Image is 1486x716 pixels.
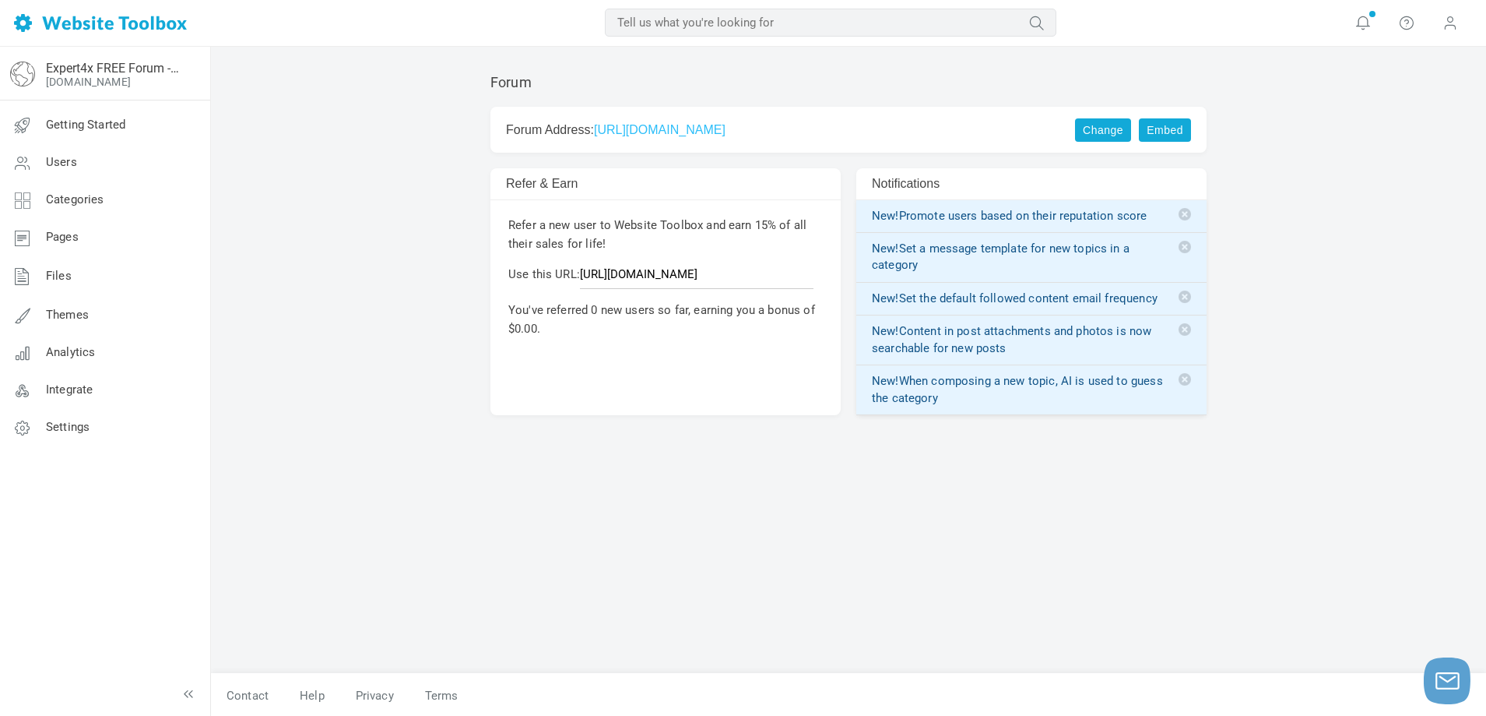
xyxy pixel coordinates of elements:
span: Integrate [46,383,93,397]
span: Files [46,269,72,283]
a: Expert4x FREE Forum - Free trading tools and education [46,61,181,76]
span: Delete notification [1179,373,1191,386]
span: New! [872,209,899,223]
span: Delete notification [1179,208,1191,220]
div: Content in post attachments and photos is now searchable for new posts [872,323,1191,357]
h2: Notifications [872,176,1127,191]
a: Terms [409,682,458,710]
a: Privacy [340,682,409,710]
span: New! [872,242,899,256]
button: Launch chat [1424,658,1470,704]
span: Users [46,155,77,169]
span: New! [872,324,899,338]
a: New!Set a message template for new topics in a category [872,241,1191,274]
span: Pages [46,230,79,244]
span: Delete notification [1179,323,1191,336]
span: Analytics [46,345,95,359]
a: New!Set the default followed content email frequency [872,291,1191,307]
span: Themes [46,308,89,322]
p: You've referred 0 new users so far, earning you a bonus of $0.00. [508,301,823,338]
a: New!Promote users based on their reputation score [872,208,1191,224]
h1: Forum [490,74,532,91]
a: Contact [211,682,284,710]
span: Settings [46,420,90,434]
a: [DOMAIN_NAME] [46,76,131,88]
h2: Refer & Earn [506,176,761,191]
span: New! [872,291,899,305]
a: Change [1075,118,1131,142]
h2: Forum Address: [506,122,1054,137]
img: globe-icon.png [10,62,35,86]
a: Embed [1139,118,1191,142]
p: Use this URL: [508,265,823,289]
span: Delete notification [1179,291,1191,303]
a: [URL][DOMAIN_NAME] [594,123,725,136]
input: Tell us what you're looking for [605,9,1056,37]
a: Help [284,682,340,710]
p: Refer a new user to Website Toolbox and earn 15% of all their sales for life! [508,216,823,253]
span: Categories [46,192,104,206]
div: When composing a new topic, AI is used to guess the category [872,373,1191,407]
span: New! [872,374,899,388]
span: Delete notification [1179,241,1191,253]
span: Getting Started [46,118,125,132]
